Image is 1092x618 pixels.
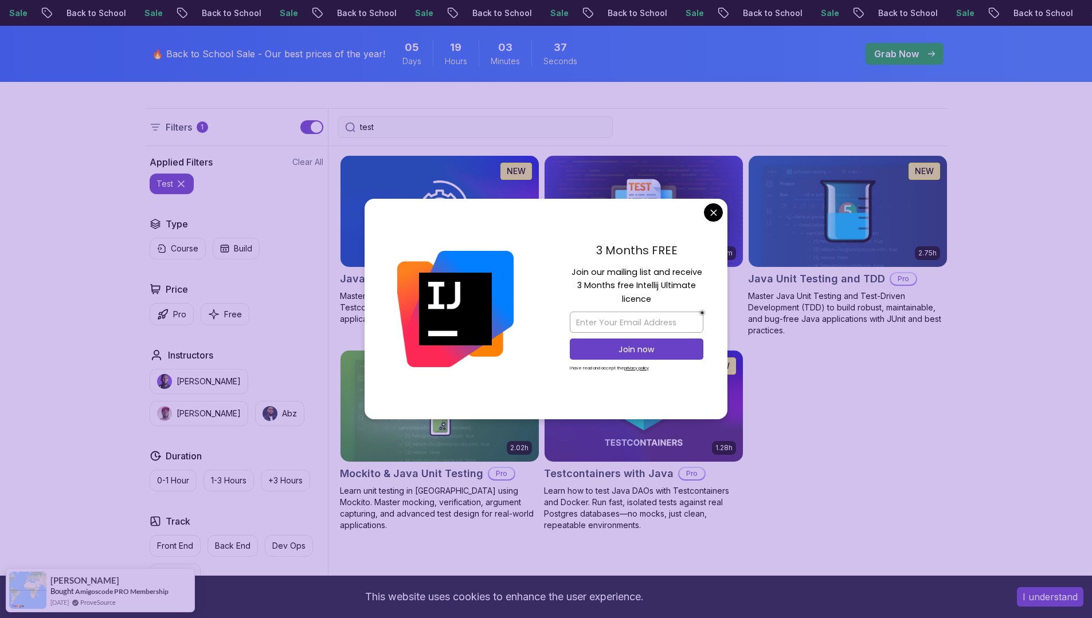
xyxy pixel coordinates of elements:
[150,401,248,426] button: instructor img[PERSON_NAME]
[75,587,169,596] a: Amigoscode PRO Membership
[282,408,297,419] p: Abz
[340,351,539,462] img: Mockito & Java Unit Testing card
[340,485,539,531] p: Learn unit testing in [GEOGRAPHIC_DATA] using Mockito. Master mocking, verification, argument cap...
[748,290,948,336] p: Master Java Unit Testing and Test-Driven Development (TDD) to build robust, maintainable, and bug...
[340,156,539,267] img: Java Integration Testing card
[507,166,526,177] p: NEW
[272,540,306,552] p: Dev Ops
[445,56,467,67] span: Hours
[9,572,46,609] img: provesource social proof notification image
[165,7,243,19] p: Back to School
[340,466,483,482] h2: Mockito & Java Unit Testing
[50,576,119,585] span: [PERSON_NAME]
[1055,7,1091,19] p: Sale
[706,7,784,19] p: Back to School
[208,535,258,557] button: Back End
[436,7,514,19] p: Back to School
[203,470,254,491] button: 1-3 Hours
[166,120,192,134] p: Filters
[234,243,252,254] p: Build
[510,443,529,452] p: 2.02h
[150,174,194,194] button: test
[544,155,743,313] a: Java Unit Testing Essentials card38mJava Unit Testing EssentialsLearn the basics of unit testing ...
[150,564,201,585] button: Full Stack
[150,470,197,491] button: 0-1 Hour
[748,155,948,336] a: Java Unit Testing and TDD card2.75hNEWJava Unit Testing and TDDProMaster Java Unit Testing and Te...
[30,7,108,19] p: Back to School
[554,40,567,56] span: 37 Seconds
[211,475,246,486] p: 1-3 Hours
[50,597,69,607] span: [DATE]
[166,217,188,231] h2: Type
[378,7,415,19] p: Sale
[545,156,743,267] img: Java Unit Testing Essentials card
[915,166,934,177] p: NEW
[108,7,144,19] p: Sale
[748,271,885,287] h2: Java Unit Testing and TDD
[841,7,919,19] p: Back to School
[50,586,74,596] span: Bought
[360,121,605,133] input: Search Java, React, Spring boot ...
[450,40,461,56] span: 19 Hours
[489,468,514,479] p: Pro
[150,303,194,325] button: Pro
[166,449,202,463] h2: Duration
[166,282,188,296] h2: Price
[166,514,190,528] h2: Track
[150,155,213,169] h2: Applied Filters
[715,443,733,452] p: 1.28h
[177,376,241,387] p: [PERSON_NAME]
[150,369,248,394] button: instructor img[PERSON_NAME]
[168,348,213,362] h2: Instructors
[255,401,304,426] button: instructor imgAbz
[340,290,539,325] p: Master Java integration testing with Spring Boot, Testcontainers, and WebTestClient for robust ap...
[340,350,539,531] a: Mockito & Java Unit Testing card2.02hNEWMockito & Java Unit TestingProLearn unit testing in [GEOG...
[491,56,520,67] span: Minutes
[1017,587,1083,607] button: Accept cookies
[157,540,193,552] p: Front End
[891,273,916,285] p: Pro
[402,56,421,67] span: Days
[544,466,674,482] h2: Testcontainers with Java
[340,155,539,325] a: Java Integration Testing card1.67hNEWJava Integration TestingProMaster Java integration testing w...
[340,271,465,287] h2: Java Integration Testing
[157,374,172,389] img: instructor img
[784,7,821,19] p: Sale
[80,597,116,607] a: ProveSource
[9,584,1000,609] div: This website uses cookies to enhance the user experience.
[213,238,260,259] button: Build
[919,7,956,19] p: Sale
[544,485,743,531] p: Learn how to test Java DAOs with Testcontainers and Docker. Run fast, isolated tests against real...
[749,156,947,267] img: Java Unit Testing and TDD card
[292,156,323,168] button: Clear All
[268,475,303,486] p: +3 Hours
[150,535,201,557] button: Front End
[150,238,206,259] button: Course
[679,468,704,479] p: Pro
[263,406,277,421] img: instructor img
[156,178,173,190] p: test
[543,56,577,67] span: Seconds
[544,350,743,531] a: Testcontainers with Java card1.28hNEWTestcontainers with JavaProLearn how to test Java DAOs with ...
[874,47,919,61] p: Grab Now
[243,7,280,19] p: Sale
[171,243,198,254] p: Course
[201,303,249,325] button: Free
[265,535,313,557] button: Dev Ops
[498,40,512,56] span: 3 Minutes
[514,7,550,19] p: Sale
[977,7,1055,19] p: Back to School
[261,470,310,491] button: +3 Hours
[649,7,686,19] p: Sale
[571,7,649,19] p: Back to School
[173,309,186,320] p: Pro
[157,475,189,486] p: 0-1 Hour
[177,408,241,419] p: [PERSON_NAME]
[224,309,242,320] p: Free
[152,47,385,61] p: 🔥 Back to School Sale - Our best prices of the year!
[918,249,937,258] p: 2.75h
[300,7,378,19] p: Back to School
[405,40,419,56] span: 5 Days
[157,406,172,421] img: instructor img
